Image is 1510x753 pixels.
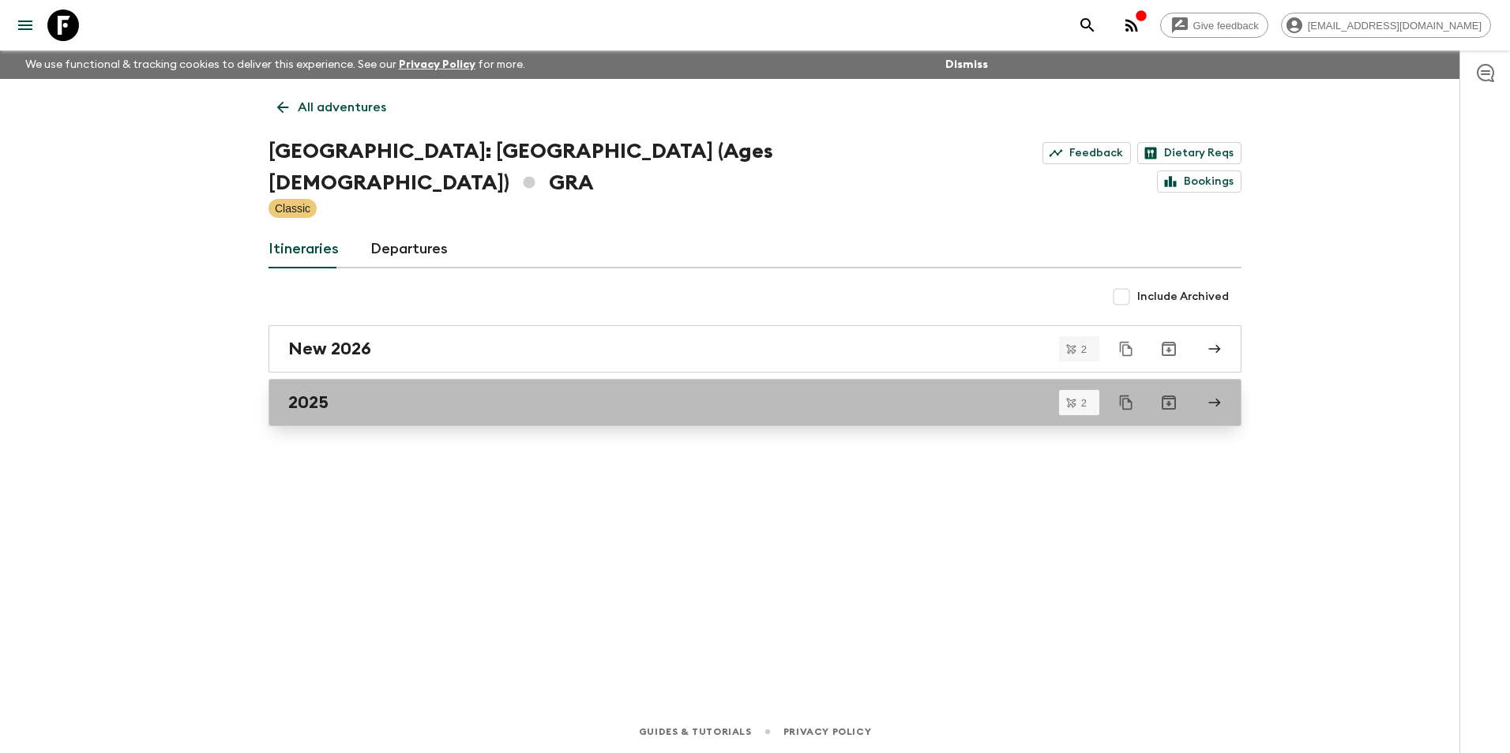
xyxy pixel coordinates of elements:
[1137,142,1241,164] a: Dietary Reqs
[1299,20,1490,32] span: [EMAIL_ADDRESS][DOMAIN_NAME]
[298,98,386,117] p: All adventures
[639,723,752,740] a: Guides & Tutorials
[1157,170,1241,193] a: Bookings
[9,9,41,41] button: menu
[941,54,992,76] button: Dismiss
[1153,387,1185,418] button: Archive
[1137,289,1229,305] span: Include Archived
[1112,335,1140,363] button: Duplicate
[288,392,329,413] h2: 2025
[1072,398,1096,408] span: 2
[269,136,982,199] h1: [GEOGRAPHIC_DATA]: [GEOGRAPHIC_DATA] (Ages [DEMOGRAPHIC_DATA]) GRA
[1072,344,1096,354] span: 2
[269,230,339,268] a: Itineraries
[269,379,1241,426] a: 2025
[399,59,475,70] a: Privacy Policy
[783,723,871,740] a: Privacy Policy
[1153,333,1185,365] button: Archive
[370,230,448,268] a: Departures
[1281,13,1491,38] div: [EMAIL_ADDRESS][DOMAIN_NAME]
[1072,9,1103,41] button: search adventures
[288,339,371,359] h2: New 2026
[1160,13,1268,38] a: Give feedback
[19,51,532,79] p: We use functional & tracking cookies to deliver this experience. See our for more.
[1185,20,1268,32] span: Give feedback
[1042,142,1131,164] a: Feedback
[269,92,395,123] a: All adventures
[269,325,1241,373] a: New 2026
[275,200,310,216] p: Classic
[1112,388,1140,417] button: Duplicate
